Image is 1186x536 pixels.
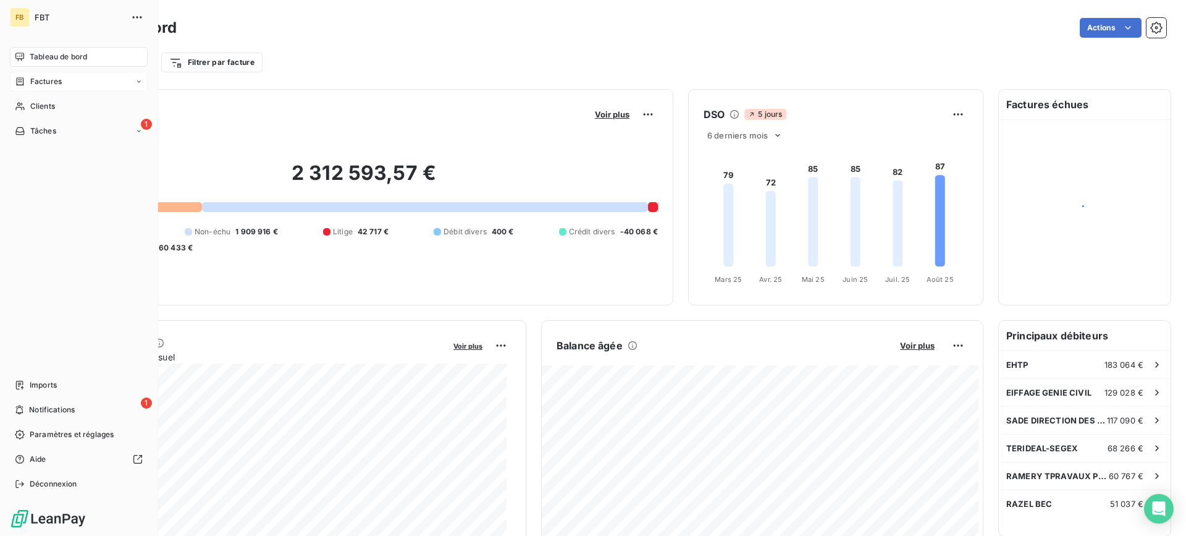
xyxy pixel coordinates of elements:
a: Tableau de bord [10,47,148,67]
tspan: Mai 25 [802,275,825,284]
h2: 2 312 593,57 € [70,161,658,198]
span: 1 [141,119,152,130]
span: 117 090 € [1107,415,1143,425]
span: Imports [30,380,57,391]
button: Actions [1080,18,1142,38]
a: 1Tâches [10,121,148,141]
tspan: Août 25 [927,275,954,284]
span: -60 433 € [155,242,193,253]
button: Voir plus [450,340,486,351]
button: Voir plus [896,340,938,351]
span: 1 909 916 € [235,226,278,237]
span: TERIDEAL-SEGEX [1006,443,1078,453]
a: Clients [10,96,148,116]
tspan: Mars 25 [715,275,742,284]
tspan: Juil. 25 [885,275,910,284]
button: Voir plus [591,109,633,120]
a: Factures [10,72,148,91]
span: 129 028 € [1104,388,1143,398]
span: 1 [141,398,152,409]
span: EHTP [1006,360,1028,370]
span: Clients [30,101,55,112]
span: Voir plus [453,342,482,351]
span: Non-échu [195,226,230,237]
h6: Factures échues [999,90,1171,119]
span: FBT [35,12,124,22]
span: Débit divers [444,226,487,237]
tspan: Juin 25 [843,275,868,284]
span: Tableau de bord [30,51,87,62]
span: 6 derniers mois [707,130,768,140]
span: Paramètres et réglages [30,429,114,440]
span: 51 037 € [1110,499,1143,509]
span: Voir plus [595,109,629,119]
span: 68 266 € [1108,443,1143,453]
div: Open Intercom Messenger [1144,494,1174,524]
span: SADE DIRECTION DES HAUTS DE FRANCE [1006,415,1107,425]
span: 60 767 € [1109,471,1143,481]
span: Déconnexion [30,479,77,490]
span: Aide [30,454,46,465]
span: Voir plus [900,341,935,351]
span: RAZEL BEC [1006,499,1052,509]
span: 42 717 € [358,226,389,237]
h6: Balance âgée [557,338,623,353]
span: 400 € [492,226,514,237]
span: Tâches [30,125,56,137]
span: RAMERY TPRAVAUX PUBLICS [1006,471,1109,481]
tspan: Avr. 25 [759,275,782,284]
img: Logo LeanPay [10,509,86,529]
span: Crédit divers [569,226,615,237]
a: Aide [10,449,148,469]
span: 183 064 € [1104,360,1143,370]
span: EIFFAGE GENIE CIVIL [1006,388,1091,398]
span: Litige [333,226,353,237]
span: Chiffre d'affaires mensuel [70,351,445,364]
span: -40 068 € [620,226,658,237]
a: Imports [10,375,148,395]
span: 5 jours [744,109,786,120]
button: Filtrer par facture [161,53,263,72]
div: FB [10,7,30,27]
span: Factures [30,76,62,87]
a: Paramètres et réglages [10,425,148,445]
h6: Principaux débiteurs [999,321,1171,351]
span: Notifications [29,404,75,415]
h6: DSO [704,107,725,122]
